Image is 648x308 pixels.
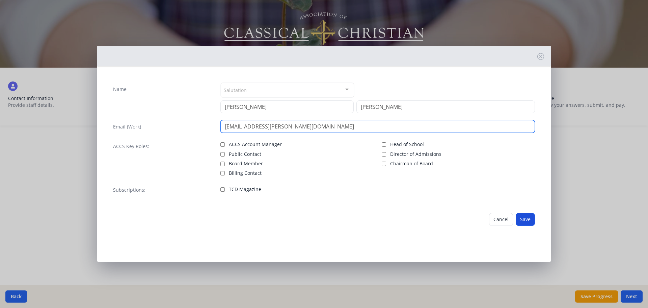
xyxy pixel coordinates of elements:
[390,141,424,148] span: Head of School
[489,213,513,226] button: Cancel
[229,186,261,193] span: TCD Magazine
[229,151,261,158] span: Public Contact
[229,170,262,176] span: Billing Contact
[113,187,145,193] label: Subscriptions:
[229,141,282,148] span: ACCS Account Manager
[220,120,535,133] input: contact@site.com
[220,142,225,147] input: ACCS Account Manager
[220,162,225,166] input: Board Member
[220,171,225,175] input: Billing Contact
[516,213,535,226] button: Save
[113,86,127,93] label: Name
[382,152,386,157] input: Director of Admissions
[229,160,263,167] span: Board Member
[220,152,225,157] input: Public Contact
[390,151,441,158] span: Director of Admissions
[382,162,386,166] input: Chairman of Board
[220,187,225,192] input: TCD Magazine
[113,123,141,130] label: Email (Work)
[356,100,535,113] input: Last Name
[220,100,354,113] input: First Name
[390,160,433,167] span: Chairman of Board
[113,143,149,150] label: ACCS Key Roles:
[224,86,247,94] span: Salutation
[382,142,386,147] input: Head of School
